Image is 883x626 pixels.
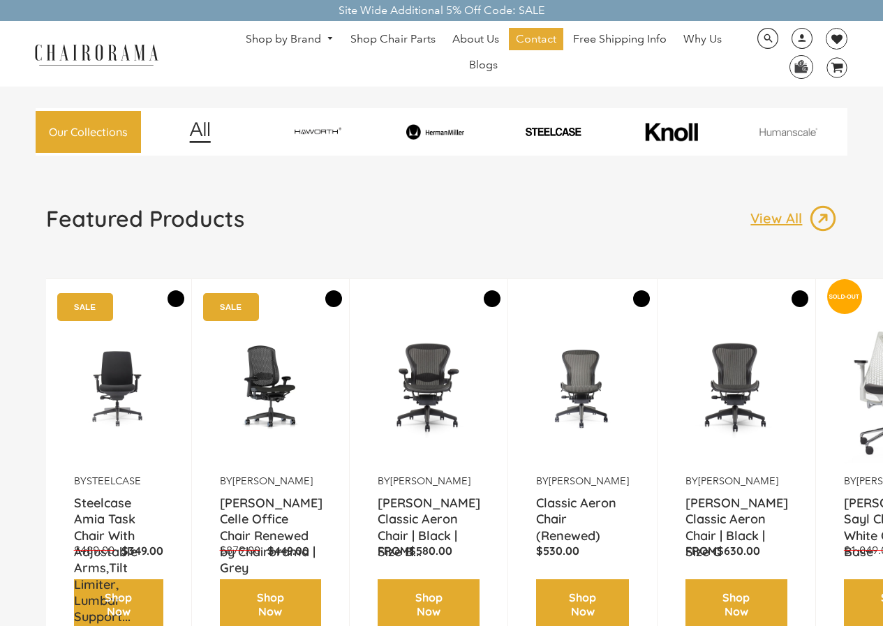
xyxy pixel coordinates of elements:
img: image_13.png [809,204,837,232]
a: Classic Aeron Chair (Renewed) [536,495,629,530]
a: [PERSON_NAME] Classic Aeron Chair | Black | Size C [685,495,787,530]
img: image_12.png [161,121,239,143]
a: About Us [445,28,506,50]
button: Add to Wishlist [633,290,650,307]
a: Contact [509,28,563,50]
img: PHOTO-2024-07-09-00-53-10-removebg-preview.png [496,126,610,137]
button: Add to Wishlist [792,290,808,307]
a: [PERSON_NAME] [390,475,470,487]
img: image_11.png [732,128,845,136]
button: Add to Wishlist [168,290,184,307]
p: From [685,544,787,558]
a: Free Shipping Info [566,28,674,50]
p: View All [750,209,809,228]
h1: Featured Products [46,204,244,232]
a: Classic Aeron Chair (Renewed) - chairorama Classic Aeron Chair (Renewed) - chairorama [536,300,629,475]
span: $879.00 [220,544,260,557]
img: Amia Chair by chairorama.com [74,300,163,475]
text: SALE [73,302,95,311]
button: Add to Wishlist [484,290,500,307]
p: by [536,475,629,488]
a: [PERSON_NAME] [232,475,313,487]
a: Steelcase [87,475,141,487]
span: Shop Chair Parts [350,32,436,47]
span: $630.00 [717,544,760,558]
a: Featured Products [46,204,244,244]
img: WhatsApp_Image_2024-07-12_at_16.23.01.webp [790,56,812,77]
span: $449.00 [267,544,309,558]
span: Free Shipping Info [573,32,667,47]
span: $530.00 [536,544,579,558]
span: Why Us [683,32,722,47]
a: Why Us [676,28,729,50]
a: [PERSON_NAME] Classic Aeron Chair | Black | Size B... [378,495,480,530]
a: Herman Miller Celle Office Chair Renewed by Chairorama | Grey - chairorama Herman Miller Celle Of... [220,300,322,475]
nav: DesktopNavigation [225,28,742,80]
img: Herman Miller Celle Office Chair Renewed by Chairorama | Grey - chairorama [220,300,322,475]
img: Herman Miller Classic Aeron Chair | Black | Size B (Renewed) - chairorama [378,300,480,475]
img: Classic Aeron Chair (Renewed) - chairorama [536,300,629,475]
p: by [74,475,163,488]
a: [PERSON_NAME] Celle Office Chair Renewed by Chairorama | Grey [220,495,322,530]
span: $580.00 [409,544,452,558]
span: About Us [452,32,499,47]
p: From [378,544,480,558]
a: Amia Chair by chairorama.com Renewed Amia Chair chairorama.com [74,300,163,475]
a: Shop Chair Parts [343,28,443,50]
text: SALE [219,302,241,311]
a: [PERSON_NAME] [549,475,629,487]
a: Our Collections [36,111,141,154]
img: image_7_14f0750b-d084-457f-979a-a1ab9f6582c4.png [261,121,375,142]
p: by [378,475,480,488]
a: Steelcase Amia Task Chair With Adjustable Arms,Tilt Limiter, Lumbar Support... [74,495,163,530]
p: by [685,475,787,488]
text: SOLD-OUT [829,293,859,300]
span: $349.00 [121,544,163,558]
span: Contact [516,32,556,47]
img: chairorama [27,42,166,66]
a: Herman Miller Classic Aeron Chair | Black | Size C - chairorama Herman Miller Classic Aeron Chair... [685,300,787,475]
img: image_10_1.png [614,121,728,142]
button: Add to Wishlist [325,290,342,307]
span: Blogs [469,58,498,73]
a: Shop by Brand [239,29,341,50]
img: Herman Miller Classic Aeron Chair | Black | Size C - chairorama [685,300,787,475]
a: Herman Miller Classic Aeron Chair | Black | Size B (Renewed) - chairorama Herman Miller Classic A... [378,300,480,475]
a: View All [750,204,837,232]
p: by [220,475,322,488]
span: $489.00 [74,544,114,557]
a: Blogs [462,54,505,76]
img: image_8_173eb7e0-7579-41b4-bc8e-4ba0b8ba93e8.png [378,124,492,139]
a: [PERSON_NAME] [698,475,778,487]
